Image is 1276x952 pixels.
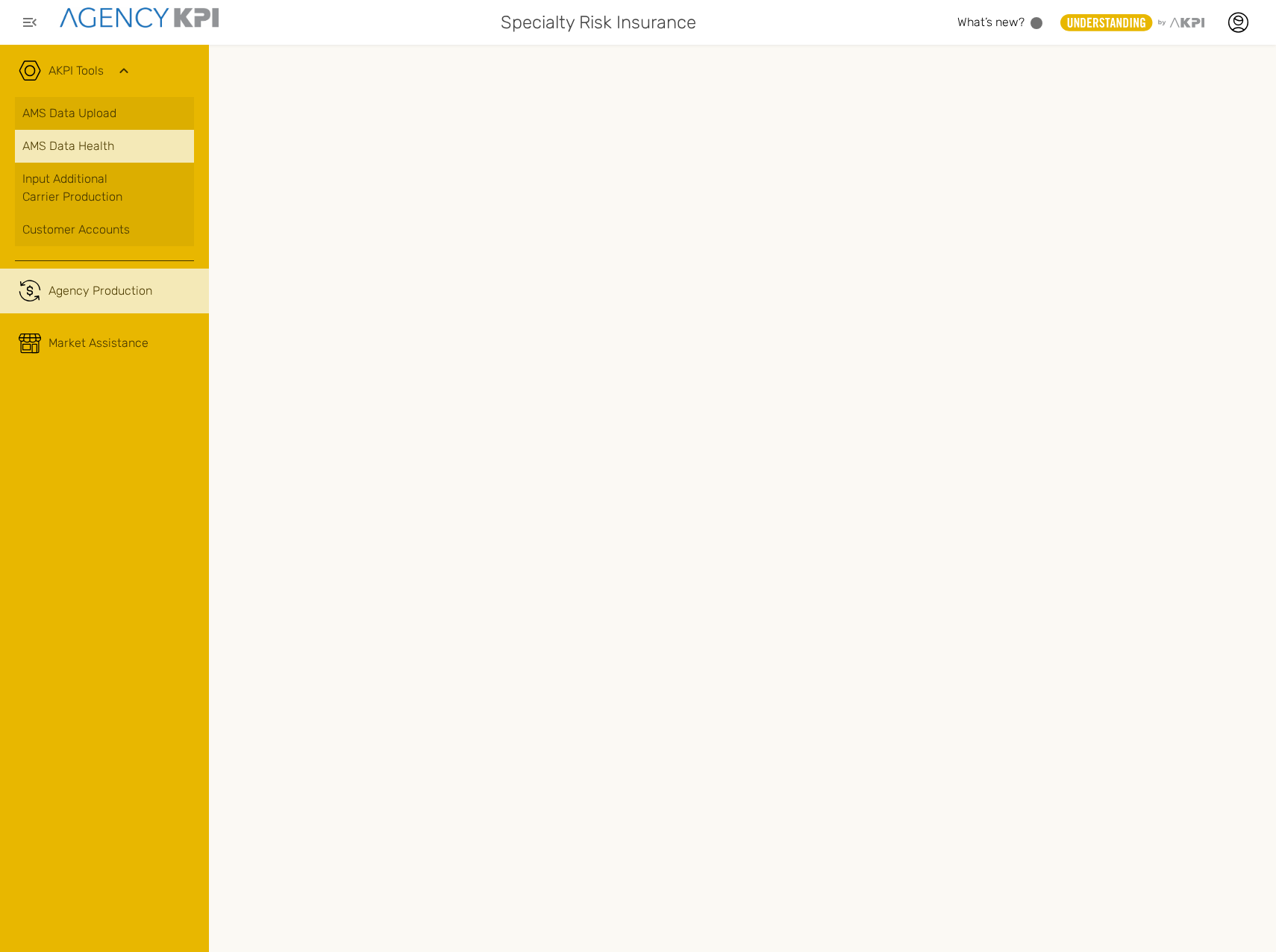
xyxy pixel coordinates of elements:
a: Customer Accounts [15,213,194,246]
span: AMS Data Health [22,137,114,155]
a: AMS Data Health [15,130,194,163]
span: Specialty Risk Insurance [501,9,696,36]
a: AMS Data Upload [15,97,194,130]
span: Market Assistance [49,334,148,352]
span: What’s new? [957,15,1025,29]
img: agencykpi-logo-550x69-2d9e3fa8.png [60,7,219,28]
div: Customer Accounts [22,221,187,239]
span: Agency Production [49,282,152,300]
a: AKPI Tools [49,62,104,80]
a: Input AdditionalCarrier Production [15,163,194,213]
